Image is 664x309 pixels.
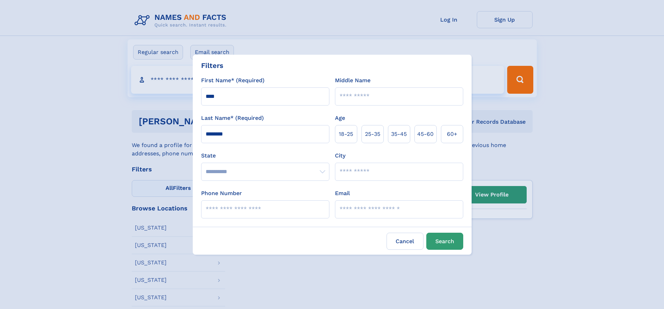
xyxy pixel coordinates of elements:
span: 45‑60 [417,130,434,138]
label: First Name* (Required) [201,76,265,85]
label: Middle Name [335,76,371,85]
label: Last Name* (Required) [201,114,264,122]
span: 25‑35 [365,130,380,138]
label: Age [335,114,345,122]
label: State [201,152,329,160]
label: Cancel [387,233,423,250]
button: Search [426,233,463,250]
span: 35‑45 [391,130,407,138]
div: Filters [201,60,223,71]
label: Email [335,189,350,198]
label: City [335,152,345,160]
span: 60+ [447,130,457,138]
span: 18‑25 [339,130,353,138]
label: Phone Number [201,189,242,198]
